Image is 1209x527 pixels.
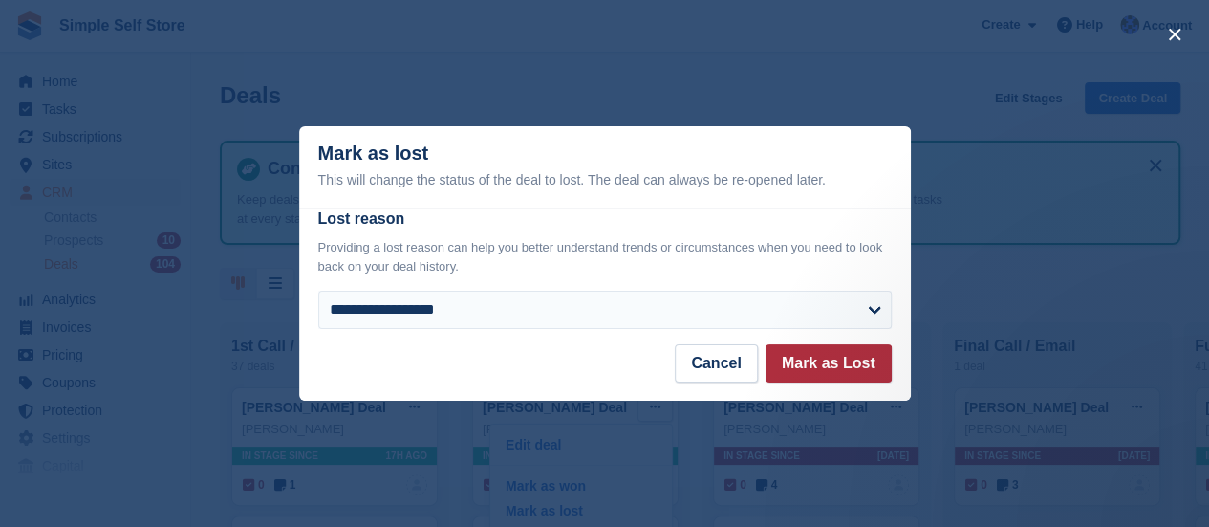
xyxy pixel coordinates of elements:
[318,143,892,191] div: Mark as lost
[318,208,892,231] label: Lost reason
[675,344,757,383] button: Cancel
[318,238,892,275] p: Providing a lost reason can help you better understand trends or circumstances when you need to l...
[1159,19,1190,50] button: close
[766,344,892,383] button: Mark as Lost
[318,168,892,191] div: This will change the status of the deal to lost. The deal can always be re-opened later.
